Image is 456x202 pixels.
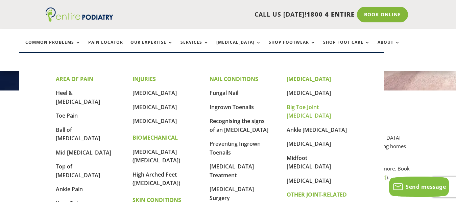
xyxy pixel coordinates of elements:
[133,75,156,83] strong: INJURIES
[25,40,81,55] a: Common Problems
[287,75,331,83] strong: [MEDICAL_DATA]
[210,103,254,111] a: Ingrown Toenails
[56,149,111,156] a: Mid [MEDICAL_DATA]
[357,7,408,22] a: Book Online
[287,140,331,147] a: [MEDICAL_DATA]
[46,16,113,23] a: Entire Podiatry
[133,117,177,125] a: [MEDICAL_DATA]
[56,163,100,179] a: Top of [MEDICAL_DATA]
[323,40,370,55] a: Shop Foot Care
[210,117,268,134] a: Recognising the signs of an [MEDICAL_DATA]
[389,177,449,197] button: Send message
[56,89,100,105] a: Heel & [MEDICAL_DATA]
[56,185,83,193] a: Ankle Pain
[287,191,347,198] strong: OTHER JOINT-RELATED
[133,171,180,187] a: High Arched Feet ([MEDICAL_DATA])
[287,103,331,120] a: Big Toe Joint [MEDICAL_DATA]
[269,40,316,55] a: Shop Footwear
[56,126,100,142] a: Ball of [MEDICAL_DATA]
[130,40,173,55] a: Our Expertise
[88,40,123,55] a: Pain Locator
[378,40,400,55] a: About
[133,148,180,164] a: [MEDICAL_DATA] ([MEDICAL_DATA])
[287,154,331,170] a: Midfoot [MEDICAL_DATA]
[210,89,238,97] a: Fungal Nail
[181,40,209,55] a: Services
[406,183,446,190] span: Send message
[216,40,261,55] a: [MEDICAL_DATA]
[210,140,261,156] a: Preventing Ingrown Toenails
[133,89,177,97] a: [MEDICAL_DATA]
[210,185,254,202] a: [MEDICAL_DATA] Surgery
[46,7,113,22] img: logo (1)
[287,177,331,184] a: [MEDICAL_DATA]
[210,163,254,179] a: [MEDICAL_DATA] Treatment
[287,89,331,97] a: [MEDICAL_DATA]
[56,75,93,83] strong: AREA OF PAIN
[307,10,355,18] span: 1800 4 ENTIRE
[287,126,347,134] a: Ankle [MEDICAL_DATA]
[128,10,355,19] p: CALL US [DATE]!
[133,103,177,111] a: [MEDICAL_DATA]
[56,112,78,119] a: Toe Pain
[210,75,258,83] strong: NAIL CONDITIONS
[133,134,178,141] strong: BIOMECHANICAL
